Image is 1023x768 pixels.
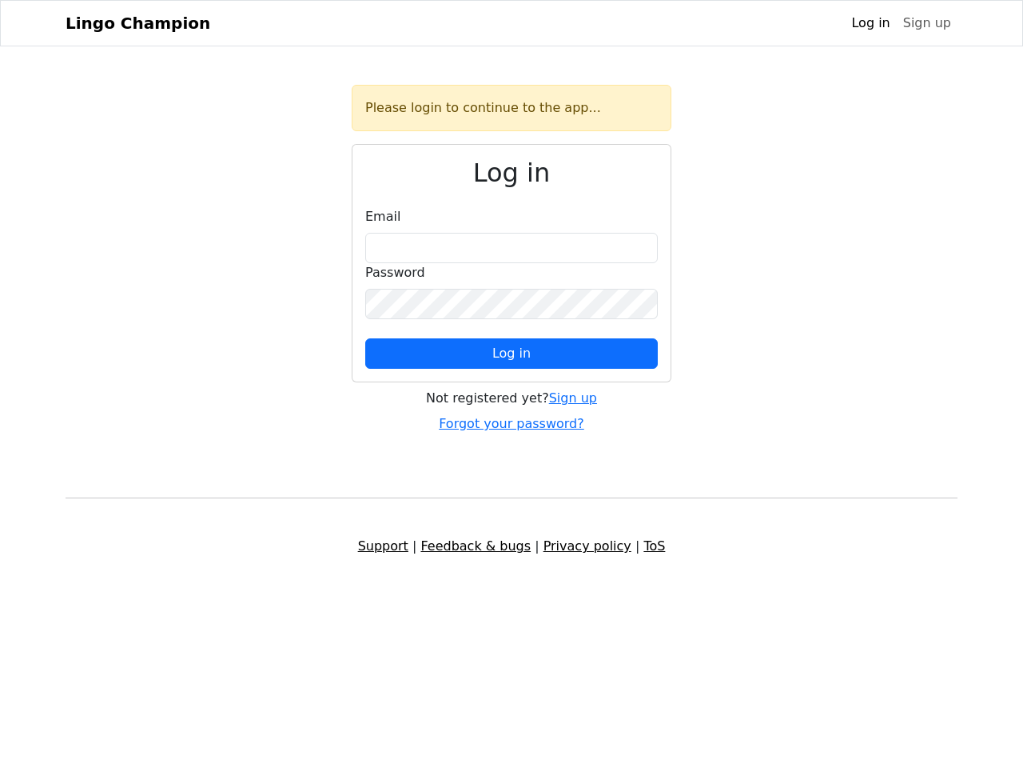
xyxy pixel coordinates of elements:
a: Lingo Champion [66,7,210,39]
a: Sign up [897,7,957,39]
a: Forgot your password? [439,416,584,431]
h2: Log in [365,158,658,188]
a: Privacy policy [543,538,631,554]
a: Feedback & bugs [420,538,531,554]
a: Sign up [549,390,597,406]
div: Not registered yet? [352,389,671,408]
div: Please login to continue to the app... [352,85,671,131]
span: Log in [492,346,531,361]
a: Log in [845,7,896,39]
a: ToS [643,538,665,554]
div: | | | [56,537,967,556]
label: Email [365,207,400,226]
a: Support [358,538,408,554]
label: Password [365,263,425,282]
button: Log in [365,338,658,369]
